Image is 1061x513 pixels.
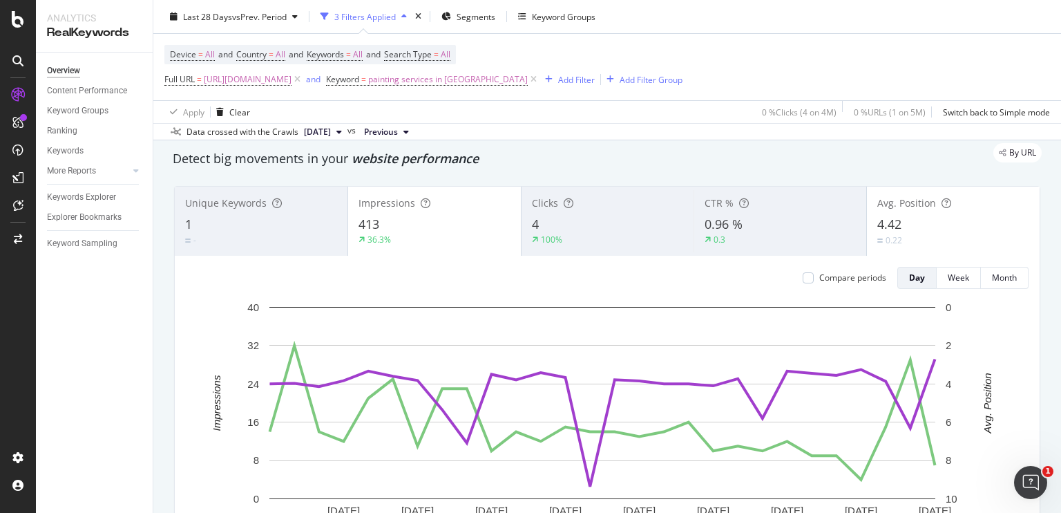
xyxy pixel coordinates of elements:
[326,73,359,85] span: Keyword
[353,45,363,64] span: All
[185,216,192,232] span: 1
[412,10,424,24] div: times
[367,234,391,245] div: 36.3%
[47,64,143,78] a: Overview
[254,454,259,466] text: 8
[886,234,902,246] div: 0.22
[347,124,359,137] span: vs
[909,272,925,283] div: Day
[185,239,191,243] img: Equal
[877,216,901,232] span: 4.42
[298,124,347,140] button: [DATE]
[306,73,321,85] div: and
[47,104,108,118] div: Keyword Groups
[47,124,77,138] div: Ranking
[946,416,951,428] text: 6
[705,216,743,232] span: 0.96 %
[236,48,267,60] span: Country
[276,45,285,64] span: All
[47,11,142,25] div: Analytics
[47,190,143,205] a: Keywords Explorer
[183,10,232,22] span: Last 28 Days
[47,210,122,225] div: Explorer Bookmarks
[819,272,886,283] div: Compare periods
[981,267,1029,289] button: Month
[247,378,259,390] text: 24
[946,301,951,313] text: 0
[948,272,969,283] div: Week
[601,71,682,88] button: Add Filter Group
[164,73,195,85] span: Full URL
[877,239,883,243] img: Equal
[47,190,116,205] div: Keywords Explorer
[532,10,595,22] div: Keyword Groups
[359,216,379,232] span: 413
[620,73,682,85] div: Add Filter Group
[247,339,259,351] text: 32
[384,48,432,60] span: Search Type
[946,454,951,466] text: 8
[436,6,501,28] button: Segments
[992,272,1017,283] div: Month
[47,124,143,138] a: Ranking
[47,164,96,178] div: More Reports
[532,196,558,209] span: Clicks
[946,339,951,351] text: 2
[541,234,562,245] div: 100%
[513,6,601,28] button: Keyword Groups
[946,378,951,390] text: 4
[359,124,414,140] button: Previous
[205,45,215,64] span: All
[993,143,1042,162] div: legacy label
[368,70,528,89] span: painting services in [GEOGRAPHIC_DATA]
[457,10,495,22] span: Segments
[1009,149,1036,157] span: By URL
[361,73,366,85] span: =
[762,106,837,118] div: 0 % Clicks ( 4 on 4M )
[47,84,143,98] a: Content Performance
[254,493,259,505] text: 0
[937,267,981,289] button: Week
[434,48,439,60] span: =
[307,48,344,60] span: Keywords
[247,301,259,313] text: 40
[315,6,412,28] button: 3 Filters Applied
[47,104,143,118] a: Keyword Groups
[714,234,725,245] div: 0.3
[232,10,287,22] span: vs Prev. Period
[229,106,250,118] div: Clear
[187,126,298,138] div: Data crossed with the Crawls
[897,267,937,289] button: Day
[982,373,993,433] text: Avg. Position
[366,48,381,60] span: and
[47,144,143,158] a: Keywords
[197,73,202,85] span: =
[558,73,595,85] div: Add Filter
[185,196,267,209] span: Unique Keywords
[532,216,539,232] span: 4
[943,106,1050,118] div: Switch back to Simple mode
[170,48,196,60] span: Device
[47,164,129,178] a: More Reports
[47,25,142,41] div: RealKeywords
[1014,466,1047,499] iframe: Intercom live chat
[539,71,595,88] button: Add Filter
[346,48,351,60] span: =
[269,48,274,60] span: =
[47,64,80,78] div: Overview
[218,48,233,60] span: and
[193,234,196,246] div: -
[937,101,1050,123] button: Switch back to Simple mode
[289,48,303,60] span: and
[364,126,398,138] span: Previous
[304,126,331,138] span: 2025 Sep. 1st
[204,70,291,89] span: [URL][DOMAIN_NAME]
[946,493,957,505] text: 10
[1042,466,1053,477] span: 1
[164,101,204,123] button: Apply
[705,196,734,209] span: CTR %
[359,196,415,209] span: Impressions
[47,84,127,98] div: Content Performance
[306,73,321,86] button: and
[334,10,396,22] div: 3 Filters Applied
